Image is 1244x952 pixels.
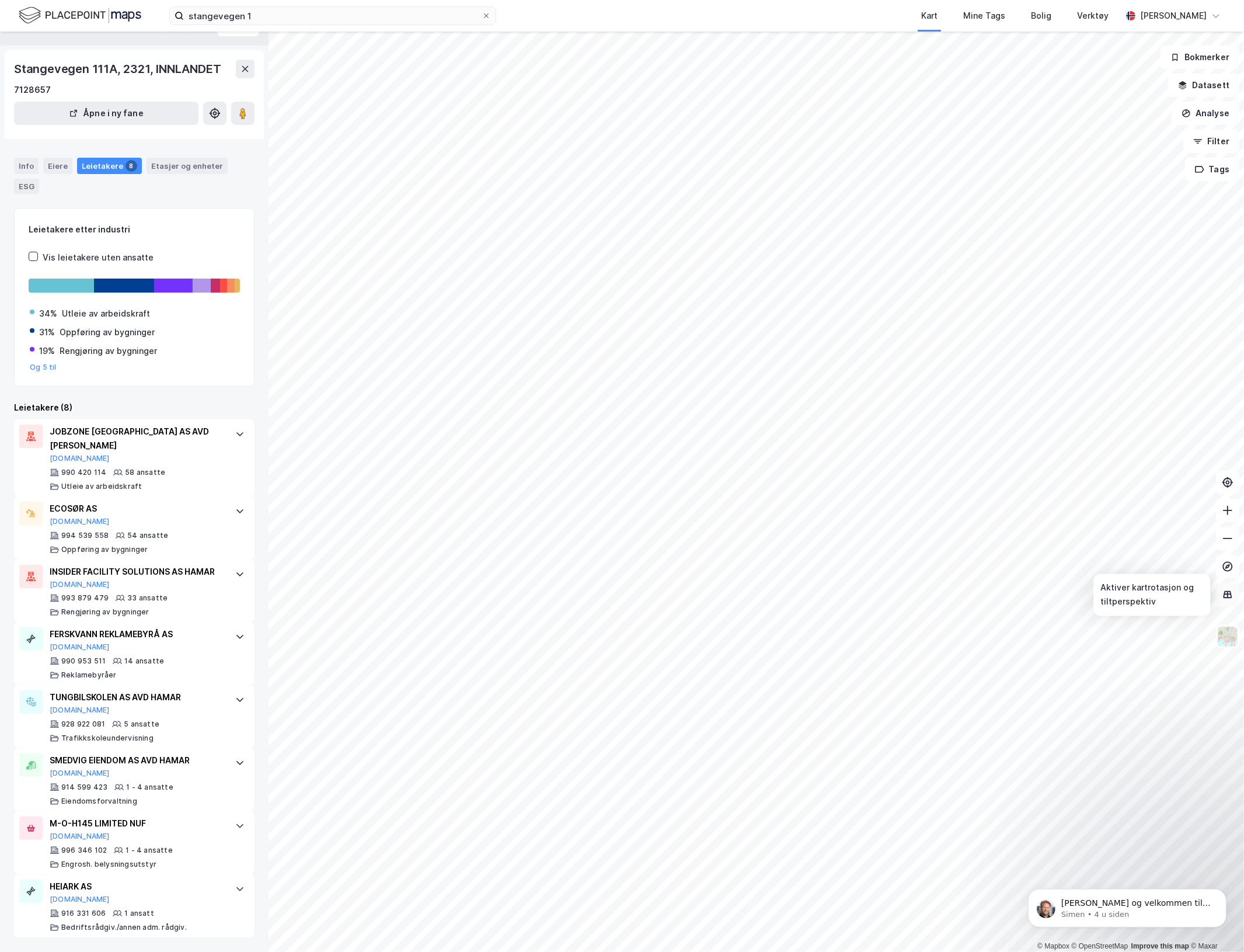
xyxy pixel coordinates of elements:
[1131,942,1189,950] a: Improve this map
[126,846,173,855] div: 1 - 4 ansatte
[39,344,55,358] div: 19%
[61,734,154,743] div: Trafikkskoleundervisning
[61,846,107,855] div: 996 346 102
[14,179,39,194] div: ESG
[50,565,224,579] div: INSIDER FACILITY SOLUTIONS AS HAMAR
[30,363,57,372] button: Og 5 til
[50,832,110,841] button: [DOMAIN_NAME]
[50,454,110,463] button: [DOMAIN_NAME]
[14,60,223,78] div: Stangevegen 111A, 2321, INNLANDET
[61,909,106,918] div: 916 331 606
[61,860,156,869] div: Engrosh. belysningsutstyr
[61,656,106,666] div: 990 953 511
[61,797,137,806] div: Eiendomsforvaltning
[1037,942,1069,950] a: Mapbox
[1140,9,1207,23] div: [PERSON_NAME]
[61,593,109,603] div: 993 879 479
[50,690,224,704] div: TUNGBILSKOLEN AS AVD HAMAR
[61,670,117,680] div: Reklamebyråer
[14,102,198,125] button: Åpne i ny fane
[61,545,148,554] div: Oppføring av bygninger
[50,627,224,641] div: FERSKVANN REKLAMEBYRÅ AS
[50,580,110,589] button: [DOMAIN_NAME]
[51,45,201,55] p: Message from Simen, sent 4 u siden
[50,425,224,453] div: JOBZONE [GEOGRAPHIC_DATA] AS AVD [PERSON_NAME]
[43,251,154,265] div: Vis leietakere uten ansatte
[50,769,110,778] button: [DOMAIN_NAME]
[50,502,224,516] div: ECOSØR AS
[61,482,142,491] div: Utleie av arbeidskraft
[184,7,482,25] input: Søk på adresse, matrikkel, gårdeiere, leietakere eller personer
[61,923,187,932] div: Bedriftsrådgiv./annen adm. rådgiv.
[29,223,240,237] div: Leietakere etter industri
[39,325,55,339] div: 31%
[50,880,224,894] div: HEIARK AS
[125,468,165,477] div: 58 ansatte
[43,158,72,174] div: Eiere
[151,161,223,171] div: Etasjer og enheter
[921,9,938,23] div: Kart
[127,593,168,603] div: 33 ansatte
[126,783,173,792] div: 1 - 4 ansatte
[62,307,150,321] div: Utleie av arbeidskraft
[963,9,1005,23] div: Mine Tags
[1217,626,1239,648] img: Z
[1010,864,1244,946] iframe: Intercom notifications melding
[14,158,39,174] div: Info
[50,895,110,904] button: [DOMAIN_NAME]
[14,401,255,415] div: Leietakere (8)
[1161,46,1239,69] button: Bokmerker
[1172,102,1239,125] button: Analyse
[51,34,200,90] span: [PERSON_NAME] og velkommen til Newsec Maps, [PERSON_NAME] det er du lurer på så er det bare å ta ...
[126,160,137,172] div: 8
[127,531,168,540] div: 54 ansatte
[60,344,157,358] div: Rengjøring av bygninger
[39,307,57,321] div: 34%
[50,642,110,652] button: [DOMAIN_NAME]
[50,817,224,831] div: M-O-H145 LIMITED NUF
[61,720,105,729] div: 928 922 081
[61,607,149,617] div: Rengjøring av bygninger
[61,531,109,540] div: 994 539 558
[50,753,224,767] div: SMEDVIG EIENDOM AS AVD HAMAR
[1072,942,1128,950] a: OpenStreetMap
[61,783,107,792] div: 914 599 423
[14,83,51,97] div: 7128657
[1077,9,1109,23] div: Verktøy
[1168,74,1239,97] button: Datasett
[124,656,164,666] div: 14 ansatte
[1185,158,1239,181] button: Tags
[77,158,142,174] div: Leietakere
[61,468,106,477] div: 990 420 114
[124,720,159,729] div: 5 ansatte
[1031,9,1051,23] div: Bolig
[124,909,154,918] div: 1 ansatt
[1183,130,1239,153] button: Filter
[19,5,141,26] img: logo.f888ab2527a4732fd821a326f86c7f29.svg
[50,517,110,526] button: [DOMAIN_NAME]
[50,706,110,715] button: [DOMAIN_NAME]
[60,325,155,339] div: Oppføring av bygninger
